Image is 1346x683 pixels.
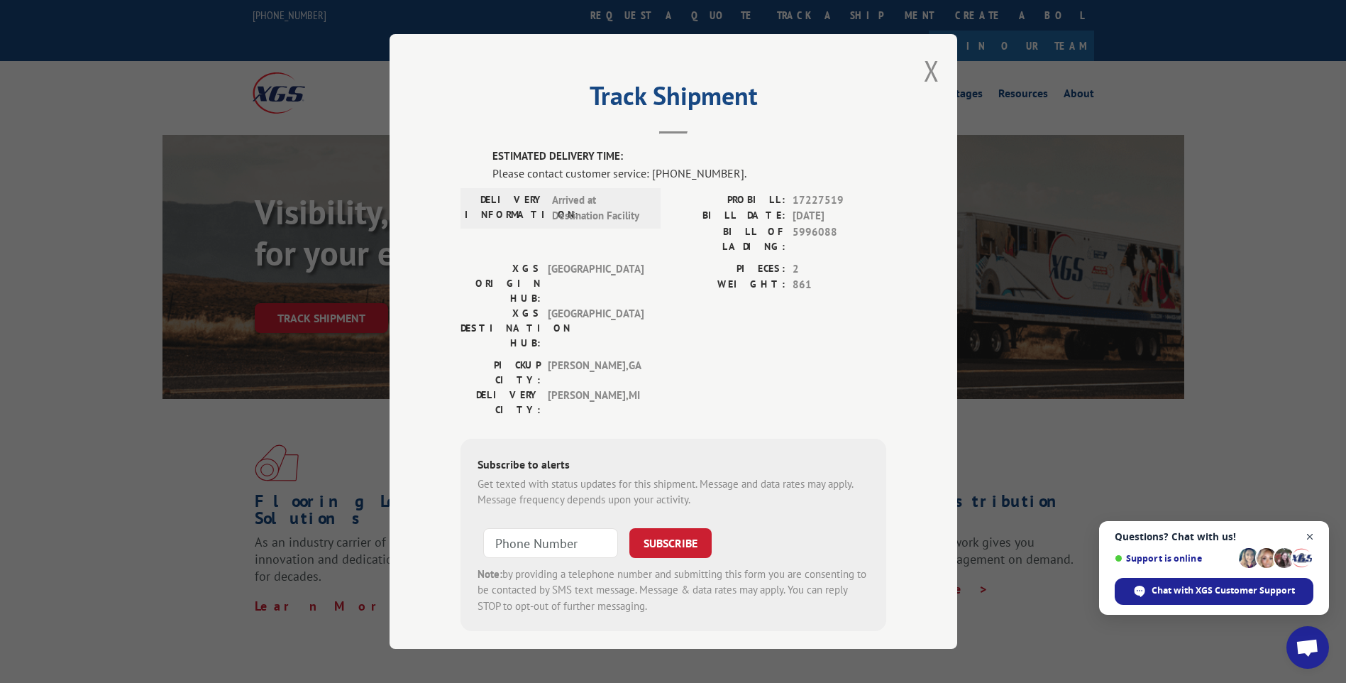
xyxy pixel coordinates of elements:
span: [PERSON_NAME] , MI [548,388,644,417]
label: DELIVERY INFORMATION: [465,192,545,224]
span: Chat with XGS Customer Support [1115,578,1313,605]
span: Arrived at Destination Facility [552,192,648,224]
span: [GEOGRAPHIC_DATA] [548,306,644,351]
input: Phone Number [483,528,618,558]
div: Please contact customer service: [PHONE_NUMBER]. [492,165,886,182]
div: Get texted with status updates for this shipment. Message and data rates may apply. Message frequ... [478,476,869,508]
span: Support is online [1115,553,1234,564]
label: BILL DATE: [673,208,785,224]
label: XGS ORIGIN HUB: [460,261,541,306]
label: PICKUP CITY: [460,358,541,388]
span: Questions? Chat with us! [1115,531,1313,542]
button: SUBSCRIBE [629,528,712,558]
span: 17227519 [793,192,886,209]
label: BILL OF LADING: [673,224,785,254]
label: PIECES: [673,261,785,278]
span: 2 [793,261,886,278]
span: 861 [793,277,886,293]
span: [DATE] [793,208,886,224]
strong: Note: [478,567,502,581]
button: Close modal [924,52,939,89]
a: Open chat [1286,626,1329,669]
span: 5996088 [793,224,886,254]
label: DELIVERY CITY: [460,388,541,417]
span: [PERSON_NAME] , GA [548,358,644,388]
span: [GEOGRAPHIC_DATA] [548,261,644,306]
div: Subscribe to alerts [478,456,869,476]
label: WEIGHT: [673,277,785,293]
label: ESTIMATED DELIVERY TIME: [492,148,886,165]
h2: Track Shipment [460,86,886,113]
span: Chat with XGS Customer Support [1152,584,1295,597]
div: by providing a telephone number and submitting this form you are consenting to be contacted by SM... [478,567,869,615]
label: PROBILL: [673,192,785,209]
label: XGS DESTINATION HUB: [460,306,541,351]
